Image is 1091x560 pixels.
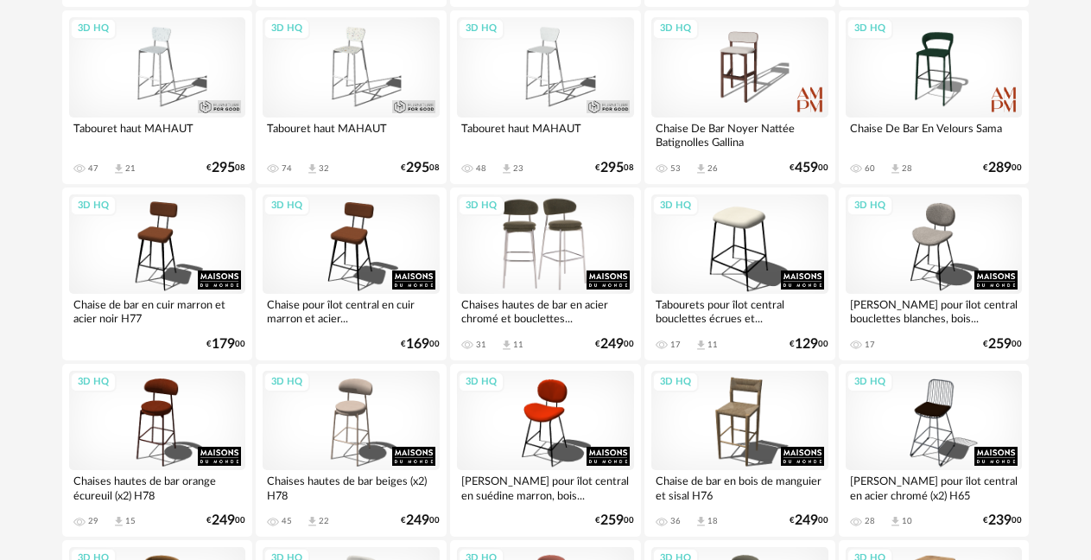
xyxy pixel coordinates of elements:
div: € 08 [595,162,634,174]
span: 169 [406,339,429,350]
div: 3D HQ [847,18,893,40]
div: € 00 [983,339,1022,350]
div: € 00 [983,515,1022,526]
div: 3D HQ [70,372,117,393]
div: € 00 [983,162,1022,174]
div: Chaise de bar en cuir marron et acier noir H77 [69,294,246,328]
div: 21 [125,163,136,174]
div: 3D HQ [847,372,893,393]
span: 129 [795,339,818,350]
div: 11 [707,340,718,350]
div: [PERSON_NAME] pour îlot central bouclettes blanches, bois... [846,294,1023,328]
div: € 00 [206,515,245,526]
a: 3D HQ Tabouret haut MAHAUT 47 Download icon 21 €29508 [62,10,253,183]
div: 53 [670,163,681,174]
span: 259 [600,515,624,526]
span: Download icon [112,515,125,528]
span: Download icon [695,162,707,175]
div: 3D HQ [458,372,504,393]
a: 3D HQ Chaises hautes de bar orange écureuil (x2) H78 29 Download icon 15 €24900 [62,364,253,537]
a: 3D HQ Chaises hautes de bar en acier chromé et bouclettes... 31 Download icon 11 €24900 [450,188,641,360]
span: 459 [795,162,818,174]
div: € 00 [206,339,245,350]
div: 28 [865,516,875,526]
span: Download icon [695,515,707,528]
div: 3D HQ [458,18,504,40]
div: 60 [865,163,875,174]
a: 3D HQ Tabouret haut MAHAUT 48 Download icon 23 €29508 [450,10,641,183]
a: 3D HQ [PERSON_NAME] pour îlot central en acier chromé (x2) H65 28 Download icon 10 €23900 [839,364,1030,537]
div: € 00 [790,515,828,526]
div: [PERSON_NAME] pour îlot central en suédine marron, bois... [457,470,634,505]
div: Chaises hautes de bar orange écureuil (x2) H78 [69,470,246,505]
div: € 08 [401,162,440,174]
div: 45 [282,516,292,526]
div: 47 [88,163,98,174]
div: Tabourets pour îlot central bouclettes écrues et... [651,294,828,328]
div: Tabouret haut MAHAUT [69,118,246,152]
span: Download icon [500,339,513,352]
div: 3D HQ [263,18,310,40]
span: Download icon [306,515,319,528]
a: 3D HQ Chaise De Bar En Velours Sama 60 Download icon 28 €28900 [839,10,1030,183]
div: 15 [125,516,136,526]
div: [PERSON_NAME] pour îlot central en acier chromé (x2) H65 [846,470,1023,505]
div: Chaise De Bar Noyer Nattée Batignolles Gallina [651,118,828,152]
a: 3D HQ Chaise de bar en bois de manguier et sisal H76 36 Download icon 18 €24900 [644,364,835,537]
div: Chaises hautes de bar en acier chromé et bouclettes... [457,294,634,328]
span: 179 [212,339,235,350]
div: 17 [865,340,875,350]
div: 3D HQ [263,372,310,393]
div: Chaise de bar en bois de manguier et sisal H76 [651,470,828,505]
span: 295 [212,162,235,174]
a: 3D HQ Chaises hautes de bar beiges (x2) H78 45 Download icon 22 €24900 [256,364,447,537]
div: 3D HQ [458,195,504,217]
span: 249 [406,515,429,526]
div: € 00 [790,162,828,174]
a: 3D HQ Chaise De Bar Noyer Nattée Batignolles Gallina 53 Download icon 26 €45900 [644,10,835,183]
div: Chaise De Bar En Velours Sama [846,118,1023,152]
span: 259 [988,339,1012,350]
div: 18 [707,516,718,526]
span: Download icon [889,162,902,175]
span: 239 [988,515,1012,526]
a: 3D HQ Chaise pour îlot central en cuir marron et acier... €16900 [256,188,447,360]
div: 29 [88,516,98,526]
div: 32 [319,163,329,174]
div: 23 [513,163,523,174]
div: Tabouret haut MAHAUT [457,118,634,152]
a: 3D HQ Tabouret haut MAHAUT 74 Download icon 32 €29508 [256,10,447,183]
div: € 00 [790,339,828,350]
div: 48 [476,163,486,174]
div: Chaises hautes de bar beiges (x2) H78 [263,470,440,505]
span: Download icon [112,162,125,175]
div: 10 [902,516,912,526]
span: Download icon [306,162,319,175]
div: 11 [513,340,523,350]
a: 3D HQ [PERSON_NAME] pour îlot central bouclettes blanches, bois... 17 €25900 [839,188,1030,360]
div: 36 [670,516,681,526]
span: 249 [600,339,624,350]
div: 3D HQ [652,18,699,40]
div: 31 [476,340,486,350]
span: 249 [795,515,818,526]
a: 3D HQ Tabourets pour îlot central bouclettes écrues et... 17 Download icon 11 €12900 [644,188,835,360]
span: Download icon [889,515,902,528]
div: 3D HQ [70,195,117,217]
div: 26 [707,163,718,174]
div: € 00 [595,515,634,526]
div: 3D HQ [70,18,117,40]
div: 3D HQ [652,372,699,393]
div: € 00 [401,339,440,350]
div: 22 [319,516,329,526]
span: Download icon [695,339,707,352]
div: € 00 [595,339,634,350]
div: € 00 [401,515,440,526]
div: Chaise pour îlot central en cuir marron et acier... [263,294,440,328]
div: 3D HQ [847,195,893,217]
a: 3D HQ Chaise de bar en cuir marron et acier noir H77 €17900 [62,188,253,360]
div: Tabouret haut MAHAUT [263,118,440,152]
div: 17 [670,340,681,350]
div: 3D HQ [652,195,699,217]
div: € 08 [206,162,245,174]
